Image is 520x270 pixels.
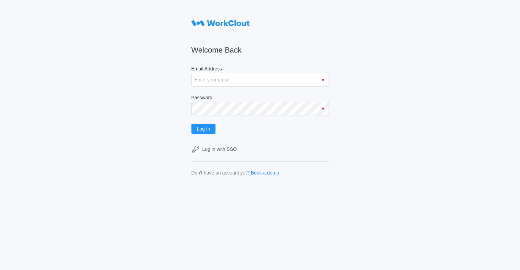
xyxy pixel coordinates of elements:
a: Book a demo [251,170,279,176]
div: Don't have an account yet? [191,170,250,176]
button: Log In [191,124,216,134]
h2: Welcome Back [191,45,329,55]
a: Log in with SSO [191,145,329,153]
span: Log In [197,126,210,131]
input: Enter your email [191,73,329,87]
label: Password [191,95,329,102]
div: Log in with SSO [202,146,237,152]
label: Email Address [191,66,329,73]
